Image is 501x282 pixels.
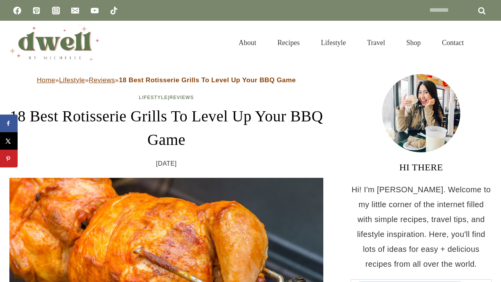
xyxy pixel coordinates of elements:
a: About [228,29,267,56]
a: Contact [431,29,474,56]
p: Hi! I'm [PERSON_NAME]. Welcome to my little corner of the internet filled with simple recipes, tr... [351,182,492,271]
a: Reviews [89,76,115,84]
a: Lifestyle [139,95,168,100]
a: Facebook [9,3,25,18]
a: Lifestyle [310,29,357,56]
nav: Primary Navigation [228,29,474,56]
a: Email [67,3,83,18]
a: Home [37,76,55,84]
a: Travel [357,29,396,56]
a: Shop [396,29,431,56]
a: Recipes [267,29,310,56]
h1: 18 Best Rotisserie Grills To Level Up Your BBQ Game [9,105,323,152]
a: Pinterest [29,3,44,18]
strong: 18 Best Rotisserie Grills To Level Up Your BBQ Game [119,76,296,84]
a: TikTok [106,3,122,18]
h3: HI THERE [351,160,492,174]
a: YouTube [87,3,103,18]
a: Instagram [48,3,64,18]
img: DWELL by michelle [9,25,99,61]
a: Reviews [169,95,194,100]
span: | [139,95,194,100]
a: Lifestyle [59,76,85,84]
time: [DATE] [156,158,177,170]
span: » » » [37,76,296,84]
button: View Search Form [478,36,492,49]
